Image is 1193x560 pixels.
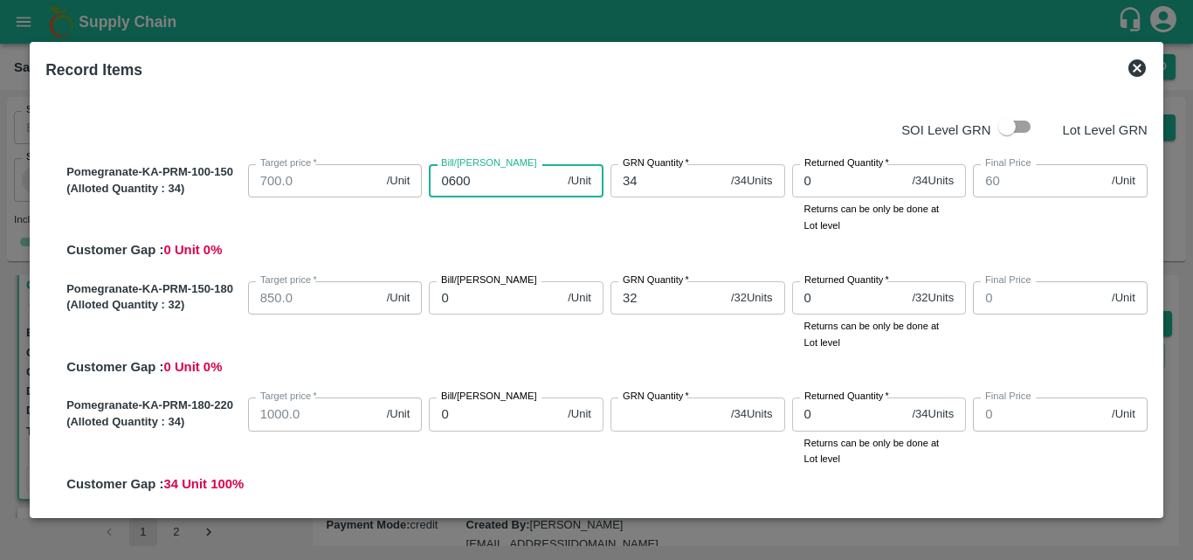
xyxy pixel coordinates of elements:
label: Target price [260,273,317,287]
p: (Alloted Quantity : 32 ) [66,297,241,314]
input: 0.0 [248,398,380,431]
span: Customer Gap : [66,477,163,491]
span: Customer Gap : [66,360,163,374]
p: Lot Level GRN [1062,121,1147,140]
label: Final Price [985,507,1031,521]
span: /Unit [1112,173,1135,190]
label: Target price [260,507,317,521]
p: (Alloted Quantity : 34 ) [66,181,241,197]
label: Returned Quantity [804,156,889,170]
span: /Unit [1112,290,1135,307]
input: Final Price [973,281,1105,315]
span: / 34 Units [912,173,954,190]
p: Returns can be only be done at Lot level [804,201,955,233]
span: 0 Unit 0 % [164,360,223,374]
p: Returns can be only be done at Lot level [804,318,955,350]
label: Bill/[PERSON_NAME] [441,507,537,521]
span: / 34 Units [731,173,773,190]
label: Target price [260,390,317,404]
label: Bill/[PERSON_NAME] [441,390,537,404]
label: Returned Quantity [804,273,889,287]
label: Target price [260,156,317,170]
p: Pomegranate-KA-PRM-100-150 [66,164,241,181]
label: Bill/[PERSON_NAME] [441,156,537,170]
input: 0.0 [248,164,380,197]
input: Final Price [973,398,1105,431]
span: /Unit [1112,406,1135,423]
label: Final Price [985,390,1031,404]
span: /Unit [387,290,410,307]
span: / 34 Units [912,406,954,423]
p: (Alloted Quantity : 34 ) [66,414,241,431]
span: /Unit [387,406,410,423]
span: /Unit [568,173,591,190]
span: 34 Unit 100 % [164,477,245,491]
input: 0 [792,398,906,431]
input: 0 [792,164,906,197]
label: GRN Quantity [623,507,689,521]
label: GRN Quantity [623,156,689,170]
label: Final Price [985,156,1031,170]
label: GRN Quantity [623,273,689,287]
span: /Unit [387,173,410,190]
label: GRN Quantity [623,390,689,404]
b: Record Items [45,61,142,79]
label: Final Price [985,273,1031,287]
label: Bill/[PERSON_NAME] [441,273,537,287]
p: Pomegranate-KA-PRM-180-220 [66,398,241,414]
label: Returned Quantity [804,507,889,521]
p: Pomegranate-KA-PRM-150-180 [66,281,241,298]
span: /Unit [568,290,591,307]
span: Customer Gap : [66,243,163,257]
input: Final Price [973,164,1105,197]
span: / 34 Units [731,406,773,423]
span: / 32 Units [731,290,773,307]
span: / 32 Units [912,290,954,307]
input: 0.0 [248,281,380,315]
p: Returns can be only be done at Lot level [804,435,955,467]
span: /Unit [568,406,591,423]
label: Returned Quantity [804,390,889,404]
p: SOI Level GRN [901,121,990,140]
span: 0 Unit 0 % [164,243,223,257]
input: 0 [792,281,906,315]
